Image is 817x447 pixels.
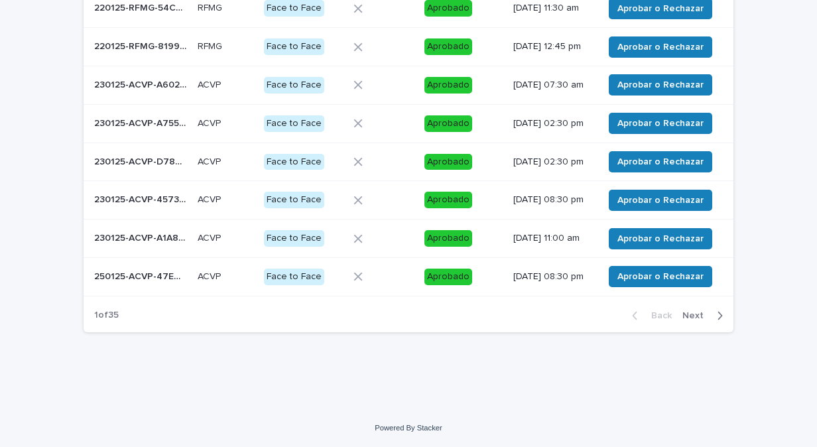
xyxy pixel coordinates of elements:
[84,66,733,104] tr: 230125-ACVP-A602A7230125-ACVP-A602A7 ACVPACVP Face to FaceAprobado[DATE] 07:30 amAprobar o Rechazar
[84,104,733,143] tr: 230125-ACVP-A755D7230125-ACVP-A755D7 ACVPACVP Face to FaceAprobado[DATE] 02:30 pmAprobar o Rechazar
[617,232,704,245] span: Aprobar o Rechazar
[424,192,472,208] div: Aprobado
[94,154,190,168] p: 230125-ACVP-D7833E
[609,74,712,96] button: Aprobar o Rechazar
[84,299,129,332] p: 1 of 35
[375,424,442,432] a: Powered By Stacker
[609,36,712,58] button: Aprobar o Rechazar
[513,118,593,129] p: [DATE] 02:30 pm
[617,155,704,168] span: Aprobar o Rechazar
[513,157,593,168] p: [DATE] 02:30 pm
[424,154,472,170] div: Aprobado
[617,117,704,130] span: Aprobar o Rechazar
[264,77,324,94] div: Face to Face
[264,154,324,170] div: Face to Face
[94,230,190,244] p: 230125-ACVP-A1A862
[513,80,593,91] p: [DATE] 07:30 am
[513,41,593,52] p: [DATE] 12:45 pm
[609,266,712,287] button: Aprobar o Rechazar
[198,269,223,283] p: ACVP
[682,311,712,320] span: Next
[617,40,704,54] span: Aprobar o Rechazar
[513,233,593,244] p: [DATE] 11:00 am
[94,77,190,91] p: 230125-ACVP-A602A7
[198,77,223,91] p: ACVP
[264,38,324,55] div: Face to Face
[198,230,223,244] p: ACVP
[94,192,190,206] p: 230125-ACVP-457334
[617,270,704,283] span: Aprobar o Rechazar
[609,151,712,172] button: Aprobar o Rechazar
[621,310,677,322] button: Back
[264,192,324,208] div: Face to Face
[617,194,704,207] span: Aprobar o Rechazar
[84,257,733,296] tr: 250125-ACVP-47ED24250125-ACVP-47ED24 ACVPACVP Face to FaceAprobado[DATE] 08:30 pmAprobar o Rechazar
[609,113,712,134] button: Aprobar o Rechazar
[677,310,733,322] button: Next
[609,228,712,249] button: Aprobar o Rechazar
[84,220,733,258] tr: 230125-ACVP-A1A862230125-ACVP-A1A862 ACVPACVP Face to FaceAprobado[DATE] 11:00 amAprobar o Rechazar
[94,269,190,283] p: 250125-ACVP-47ED24
[617,78,704,92] span: Aprobar o Rechazar
[94,115,190,129] p: 230125-ACVP-A755D7
[617,2,704,15] span: Aprobar o Rechazar
[424,77,472,94] div: Aprobado
[513,271,593,283] p: [DATE] 08:30 pm
[84,28,733,66] tr: 220125-RFMG-819971220125-RFMG-819971 RFMGRFMG Face to FaceAprobado[DATE] 12:45 pmAprobar o Rechazar
[94,38,190,52] p: 220125-RFMG-819971
[198,154,223,168] p: ACVP
[424,230,472,247] div: Aprobado
[424,269,472,285] div: Aprobado
[198,192,223,206] p: ACVP
[643,311,672,320] span: Back
[198,38,225,52] p: RFMG
[264,269,324,285] div: Face to Face
[264,230,324,247] div: Face to Face
[84,143,733,181] tr: 230125-ACVP-D7833E230125-ACVP-D7833E ACVPACVP Face to FaceAprobado[DATE] 02:30 pmAprobar o Rechazar
[424,38,472,55] div: Aprobado
[424,115,472,132] div: Aprobado
[513,3,593,14] p: [DATE] 11:30 am
[264,115,324,132] div: Face to Face
[84,181,733,220] tr: 230125-ACVP-457334230125-ACVP-457334 ACVPACVP Face to FaceAprobado[DATE] 08:30 pmAprobar o Rechazar
[513,194,593,206] p: [DATE] 08:30 pm
[198,115,223,129] p: ACVP
[609,190,712,211] button: Aprobar o Rechazar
